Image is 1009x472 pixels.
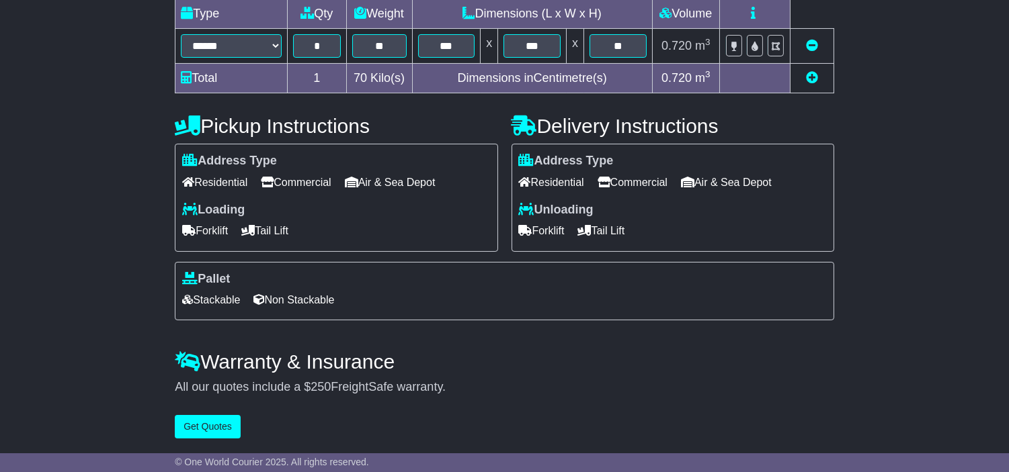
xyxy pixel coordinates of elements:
[261,172,331,193] span: Commercial
[175,457,369,467] span: © One World Courier 2025. All rights reserved.
[806,39,818,52] a: Remove this item
[578,220,625,241] span: Tail Lift
[345,172,436,193] span: Air & Sea Depot
[175,64,288,93] td: Total
[519,220,565,241] span: Forklift
[182,220,228,241] span: Forklift
[412,64,652,93] td: Dimensions in Centimetre(s)
[567,29,584,64] td: x
[705,69,711,79] sup: 3
[346,64,412,93] td: Kilo(s)
[481,29,498,64] td: x
[661,39,692,52] span: 0.720
[175,415,241,438] button: Get Quotes
[311,380,331,393] span: 250
[354,71,367,85] span: 70
[241,220,288,241] span: Tail Lift
[695,71,711,85] span: m
[288,64,346,93] td: 1
[182,154,277,169] label: Address Type
[519,154,614,169] label: Address Type
[175,380,834,395] div: All our quotes include a $ FreightSafe warranty.
[182,172,247,193] span: Residential
[175,350,834,373] h4: Warranty & Insurance
[182,272,230,287] label: Pallet
[512,115,834,137] h4: Delivery Instructions
[519,203,594,218] label: Unloading
[681,172,772,193] span: Air & Sea Depot
[806,71,818,85] a: Add new item
[182,203,245,218] label: Loading
[661,71,692,85] span: 0.720
[175,115,497,137] h4: Pickup Instructions
[598,172,668,193] span: Commercial
[519,172,584,193] span: Residential
[182,289,240,310] span: Stackable
[695,39,711,52] span: m
[705,37,711,47] sup: 3
[253,289,334,310] span: Non Stackable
